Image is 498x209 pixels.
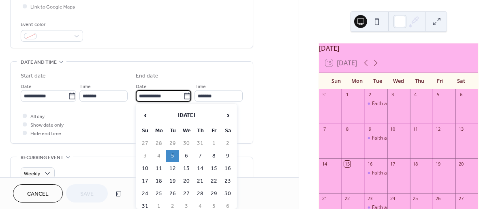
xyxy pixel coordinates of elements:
[166,163,179,175] td: 12
[390,126,396,132] div: 10
[321,161,327,167] div: 14
[180,138,193,149] td: 30
[194,138,207,149] td: 31
[21,82,32,91] span: Date
[180,175,193,187] td: 20
[344,161,350,167] div: 15
[413,161,419,167] div: 18
[321,196,327,202] div: 21
[222,107,234,123] span: ›
[139,150,152,162] td: 3
[365,170,387,177] div: Faith and Flourish Bible Study + Prayer (Virtual)
[152,188,165,200] td: 25
[79,82,91,91] span: Time
[413,196,419,202] div: 25
[24,169,40,179] span: Weekly
[139,163,152,175] td: 10
[344,92,350,98] div: 1
[152,107,220,124] th: [DATE]
[458,126,464,132] div: 13
[435,126,441,132] div: 12
[207,163,220,175] td: 15
[152,163,165,175] td: 11
[166,175,179,187] td: 19
[390,196,396,202] div: 24
[207,125,220,137] th: Fr
[194,125,207,137] th: Th
[367,73,388,89] div: Tue
[451,73,472,89] div: Sat
[367,161,373,167] div: 16
[21,58,57,67] span: Date and time
[166,150,179,162] td: 5
[139,138,152,149] td: 27
[458,92,464,98] div: 6
[207,188,220,200] td: 29
[430,73,451,89] div: Fri
[321,126,327,132] div: 7
[139,125,152,137] th: Su
[346,73,368,89] div: Mon
[166,138,179,149] td: 29
[180,163,193,175] td: 13
[139,107,151,123] span: ‹
[194,175,207,187] td: 21
[319,43,478,53] div: [DATE]
[413,126,419,132] div: 11
[325,73,346,89] div: Sun
[321,92,327,98] div: 31
[139,175,152,187] td: 17
[194,82,206,91] span: Time
[152,150,165,162] td: 4
[207,175,220,187] td: 22
[221,175,234,187] td: 23
[13,184,63,203] button: Cancel
[388,73,409,89] div: Wed
[435,196,441,202] div: 26
[221,163,234,175] td: 16
[365,100,387,107] div: Faith and Flourish Bible Study + Prayer (Virtual)
[365,135,387,142] div: Faith and Flourish Bible Study + Prayer (Virtual)
[21,153,64,162] span: Recurring event
[409,73,430,89] div: Thu
[152,175,165,187] td: 18
[344,196,350,202] div: 22
[367,196,373,202] div: 23
[27,190,49,198] span: Cancel
[435,92,441,98] div: 5
[207,150,220,162] td: 8
[30,121,64,129] span: Show date only
[367,126,373,132] div: 9
[413,92,419,98] div: 4
[180,150,193,162] td: 6
[367,92,373,98] div: 2
[194,163,207,175] td: 14
[152,125,165,137] th: Mo
[21,72,46,80] div: Start date
[21,20,81,29] div: Event color
[435,161,441,167] div: 19
[390,92,396,98] div: 3
[180,125,193,137] th: We
[194,188,207,200] td: 28
[136,82,147,91] span: Date
[221,188,234,200] td: 30
[344,126,350,132] div: 8
[166,188,179,200] td: 26
[30,129,61,138] span: Hide end time
[166,125,179,137] th: Tu
[221,125,234,137] th: Sa
[152,138,165,149] td: 28
[207,138,220,149] td: 1
[194,150,207,162] td: 7
[221,150,234,162] td: 9
[221,138,234,149] td: 2
[458,196,464,202] div: 27
[136,72,158,80] div: End date
[390,161,396,167] div: 17
[30,3,75,11] span: Link to Google Maps
[139,188,152,200] td: 24
[458,161,464,167] div: 20
[180,188,193,200] td: 27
